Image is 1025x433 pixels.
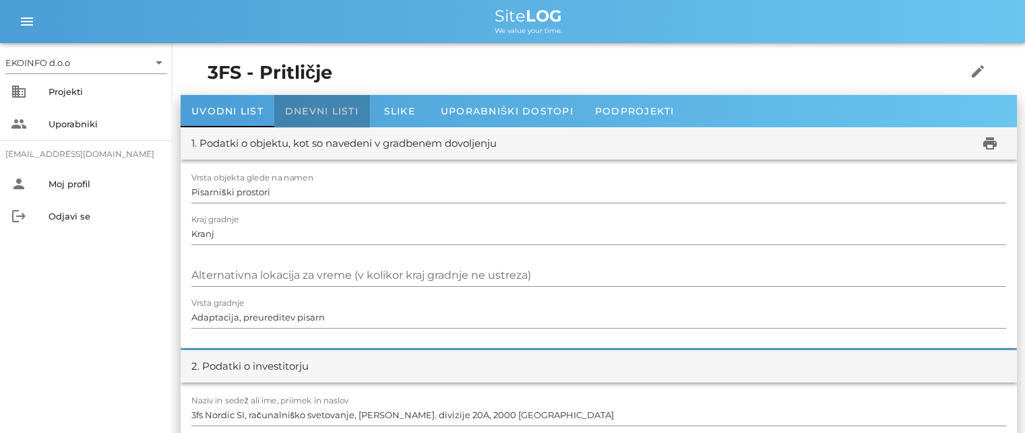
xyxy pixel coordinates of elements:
div: EKOINFO d.o.o [5,52,167,73]
div: 2. Podatki o investitorju [191,359,309,374]
span: Site [495,6,562,26]
i: menu [19,13,35,30]
i: people [11,116,27,132]
i: person [11,176,27,192]
i: arrow_drop_down [151,55,167,71]
div: Projekti [49,86,162,97]
span: Podprojekti [595,105,675,117]
span: Slike [384,105,415,117]
b: LOG [526,6,562,26]
label: Vrsta objekta glede na namen [191,173,313,183]
span: We value your time. [495,26,562,35]
div: Moj profil [49,178,162,189]
i: logout [11,208,27,224]
div: 1. Podatki o objektu, kot so navedeni v gradbenem dovoljenju [191,136,497,152]
i: print [982,135,998,152]
h1: 3FS - Pritličje [208,59,925,87]
label: Vrsta gradnje [191,298,245,308]
span: Uvodni list [191,105,263,117]
i: business [11,84,27,100]
label: Kraj gradnje [191,215,239,225]
div: EKOINFO d.o.o [5,57,70,69]
i: edit [970,63,986,79]
div: Uporabniki [49,119,162,129]
div: Odjavi se [49,211,162,222]
span: Dnevni listi [285,105,359,117]
div: Pripomoček za klepet [958,368,1025,433]
span: Uporabniški dostopi [441,105,573,117]
label: Naziv in sedež ali ime, priimek in naslov [191,396,349,406]
iframe: Chat Widget [958,368,1025,433]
